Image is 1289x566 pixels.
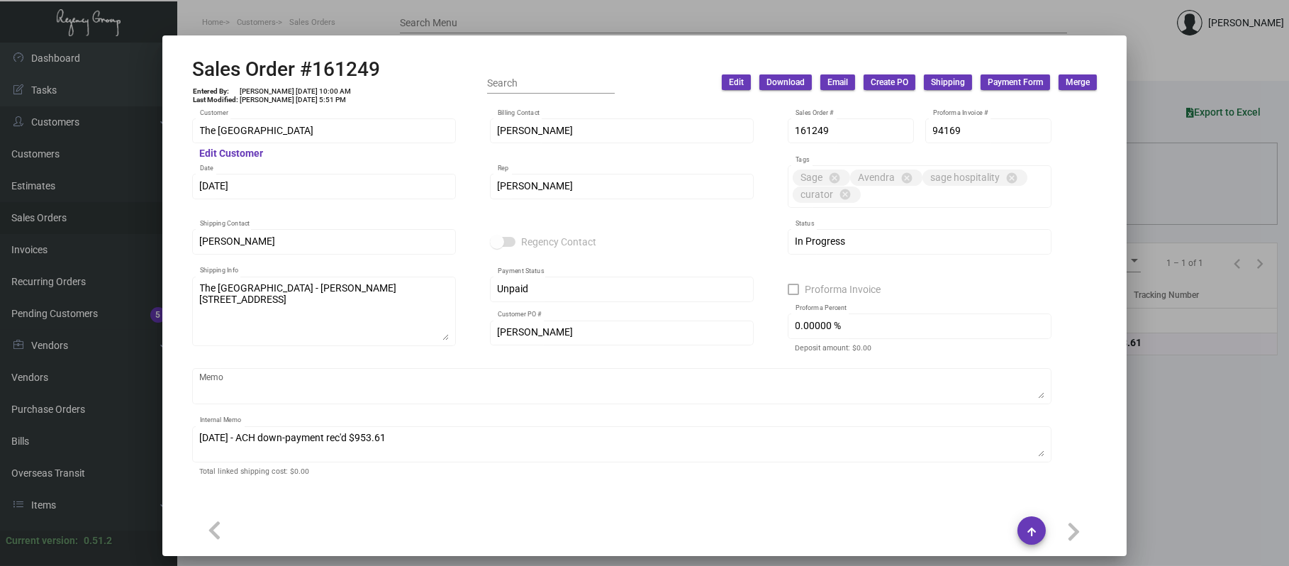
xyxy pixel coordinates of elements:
span: Shipping [931,77,965,89]
mat-hint: Total linked shipping cost: $0.00 [200,467,310,476]
mat-hint: Deposit amount: $0.00 [796,344,872,353]
mat-chip: Sage [793,170,850,186]
span: Create PO [871,77,908,89]
mat-icon: cancel [1006,172,1019,184]
span: Payment Form [988,77,1043,89]
mat-icon: cancel [901,172,914,184]
button: Edit [722,74,751,90]
span: Download [766,77,805,89]
mat-chip: Avendra [850,170,922,186]
button: Download [759,74,812,90]
div: 0.51.2 [84,533,112,548]
button: Create PO [864,74,915,90]
mat-icon: cancel [839,188,852,201]
span: Email [827,77,848,89]
span: Proforma Invoice [805,281,881,298]
button: Shipping [924,74,972,90]
mat-chip: curator [793,187,861,203]
td: [PERSON_NAME] [DATE] 5:51 PM [239,96,352,104]
td: [PERSON_NAME] [DATE] 10:00 AM [239,87,352,96]
mat-chip: sage hospitality [922,170,1027,186]
td: Entered By: [192,87,239,96]
span: Unpaid [498,283,529,294]
span: In Progress [796,235,846,247]
mat-hint: Edit Customer [200,148,264,160]
span: Regency Contact [521,233,596,250]
button: Email [820,74,855,90]
button: Payment Form [981,74,1050,90]
div: Current version: [6,533,78,548]
td: Last Modified: [192,96,239,104]
button: Merge [1059,74,1097,90]
span: Edit [729,77,744,89]
span: Merge [1066,77,1090,89]
h2: Sales Order #161249 [192,57,380,82]
mat-icon: cancel [829,172,842,184]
